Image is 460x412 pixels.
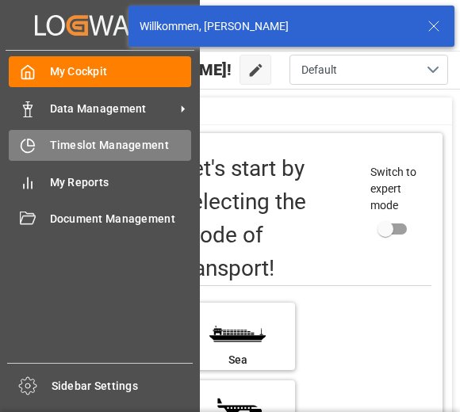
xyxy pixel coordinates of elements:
[9,204,191,235] a: Document Management
[289,55,448,85] button: open menu
[140,18,412,35] div: Willkommen, [PERSON_NAME]
[50,137,192,154] span: Timeslot Management
[370,166,416,212] span: Switch to expert mode
[180,152,355,285] div: Let's start by selecting the mode of transport!
[9,130,191,161] a: Timeslot Management
[9,166,191,197] a: My Reports
[188,352,287,368] div: Sea
[9,56,191,87] a: My Cockpit
[301,62,337,78] span: Default
[50,174,192,191] span: My Reports
[50,211,192,227] span: Document Management
[50,63,192,80] span: My Cockpit
[50,101,175,117] span: Data Management
[52,378,194,395] span: Sidebar Settings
